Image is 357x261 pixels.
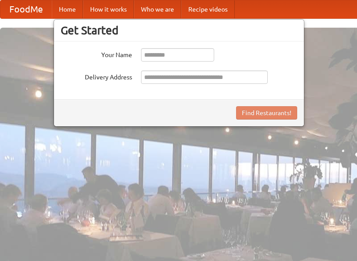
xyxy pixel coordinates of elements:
button: Find Restaurants! [236,106,297,120]
h3: Get Started [61,24,297,37]
a: Who we are [134,0,181,18]
label: Delivery Address [61,70,132,82]
a: FoodMe [0,0,52,18]
a: Recipe videos [181,0,235,18]
a: Home [52,0,83,18]
label: Your Name [61,48,132,59]
a: How it works [83,0,134,18]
